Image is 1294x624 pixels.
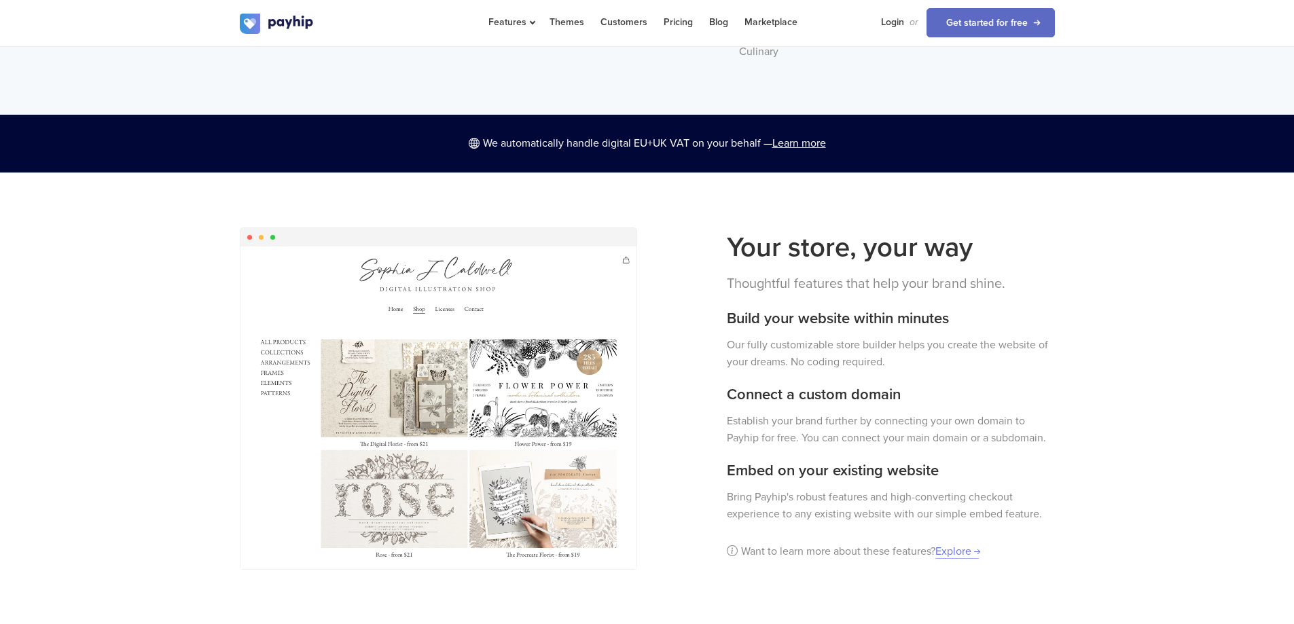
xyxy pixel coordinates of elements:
[727,460,1055,482] h3: Embed on your existing website
[727,413,1055,447] p: Establish your brand further by connecting your own domain to Payhip for free. You can connect yo...
[727,308,1055,330] h3: Build your website within minutes
[727,227,1055,267] h2: Your store, your way
[772,136,826,150] a: Learn more
[240,14,314,34] img: logo.svg
[488,16,533,28] span: Features
[240,246,636,569] img: digital-illustration-shop.png
[935,545,979,559] a: Explore
[727,384,1055,406] h3: Connect a custom domain
[927,8,1055,37] a: Get started for free
[727,489,1055,523] p: Bring Payhip's robust features and high-converting checkout experience to any existing website wi...
[727,543,1055,560] p: Want to learn more about these features?
[727,337,1055,371] p: Our fully customizable store builder helps you create the website of your dreams. No coding requi...
[727,274,1055,295] p: Thoughtful features that help your brand shine.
